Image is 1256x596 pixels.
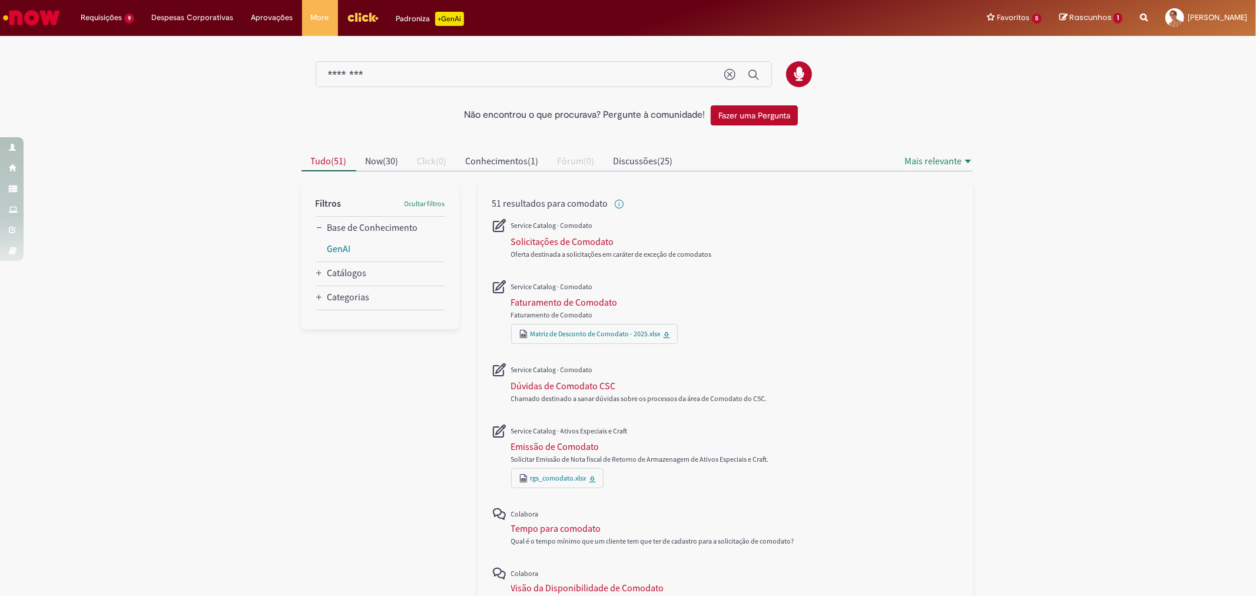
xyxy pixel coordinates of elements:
[997,12,1030,24] span: Favoritos
[1059,12,1122,24] a: Rascunhos
[81,12,122,24] span: Requisições
[464,110,705,121] h2: Não encontrou o que procurava? Pergunte à comunidade!
[1069,12,1112,23] span: Rascunhos
[124,14,134,24] span: 9
[1188,12,1247,22] span: [PERSON_NAME]
[311,12,329,24] span: More
[711,105,798,125] button: Fazer uma Pergunta
[396,12,464,26] div: Padroniza
[1114,13,1122,24] span: 1
[1032,14,1042,24] span: 5
[435,12,464,26] p: +GenAi
[1,6,62,29] img: ServiceNow
[251,12,293,24] span: Aprovações
[347,8,379,26] img: click_logo_yellow_360x200.png
[152,12,234,24] span: Despesas Corporativas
